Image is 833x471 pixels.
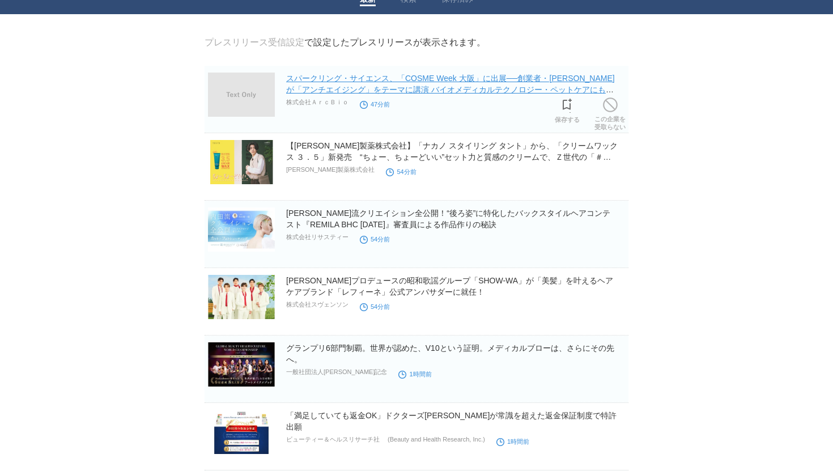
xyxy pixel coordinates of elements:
[398,371,431,377] time: 1時間前
[286,435,485,444] p: ビューティー＆ヘルスリサーチ社 (Beauty and Health Research, Inc.)
[286,98,348,107] p: 株式会社ＡｒｃＢｉｏ
[594,95,626,131] a: この企業を受取らない
[286,166,375,174] p: [PERSON_NAME]製薬株式会社
[208,410,275,454] img: 「満足していても返金OK」ドクターズチョイスが常識を超えた返金保証制度で特許出願
[208,207,275,252] img: 内田流クリエイション全公開！“後ろ姿”に特化したバックスタイルヘアコンテスト『REMILA BHC 2026』審査員による作品作りの秘訣
[286,276,613,296] a: [PERSON_NAME]プロデュースの昭和歌謡グループ「SHOW-WA」が「美髪」を叶えるヘアケアブランド「レフィーネ」公式アンバサダーに就任！
[286,411,617,431] a: 「満足していても返金OK」ドクターズ[PERSON_NAME]が常識を超えた返金保証制度で特許出願
[496,438,529,445] time: 1時間前
[205,37,486,49] div: で設定したプレスリリースが表示されます。
[286,343,614,364] a: グランプリ6部門制覇。世界が認めた、V10という証明。メディカルブローは、さらにその先へ。
[286,300,348,309] p: 株式会社スヴェンソン
[386,168,416,175] time: 54分前
[208,140,275,184] img: 【中野製薬株式会社】「ナカノ スタイリング タント」から、「クリームワックス ３．５」新発売 “ちょー、ちょーどいい”セット力と質感のクリームで、Ｚ世代の「＃ゆるい毛流れセンターパート」をサポート
[208,275,275,319] img: 秋元康氏プロデュースの昭和歌謡グループ「SHOW-WA」が「美髪」を叶えるヘアケアブランド「レフィーネ」公式アンバサダーに就任！
[286,233,348,241] p: 株式会社リサスティー
[286,209,610,229] a: [PERSON_NAME]流クリエイション全公開！“後ろ姿”に特化したバックスタイルヘアコンテスト『REMILA BHC [DATE]』審査員による作品作りの秘訣
[360,303,390,310] time: 54分前
[360,236,390,243] time: 54分前
[208,342,275,387] img: グランプリ6部門制覇。世界が認めた、V10という証明。メディカルブローは、さらにその先へ。
[286,74,615,105] a: スパークリング・サイエンス、「COSME Week 大阪」に出展──創業者・[PERSON_NAME]が「アンチエイジング」をテーマに講演 バイオメディカルテクノロジー・ペットケアにも応用する次...
[286,368,387,376] p: 一般社団法人[PERSON_NAME]記念
[360,101,390,108] time: 47分前
[205,37,304,47] a: プレスリリース受信設定
[286,141,618,173] a: 【[PERSON_NAME]製薬株式会社】「ナカノ スタイリング タント」から、「クリームワックス ３．５」新発売 “ちょー、ちょーどいい”セット力と質感のクリームで、Ｚ世代の「＃ゆるい毛流れセ...
[208,73,275,117] img: スパークリング・サイエンス、「COSME Week 大阪」に出展──創業者・高博士が「アンチエイジング」をテーマに講演 バイオメディカルテクノロジー・ペットケアにも応用する次世代エクソソーム製品を展示
[555,95,580,124] a: 保存する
